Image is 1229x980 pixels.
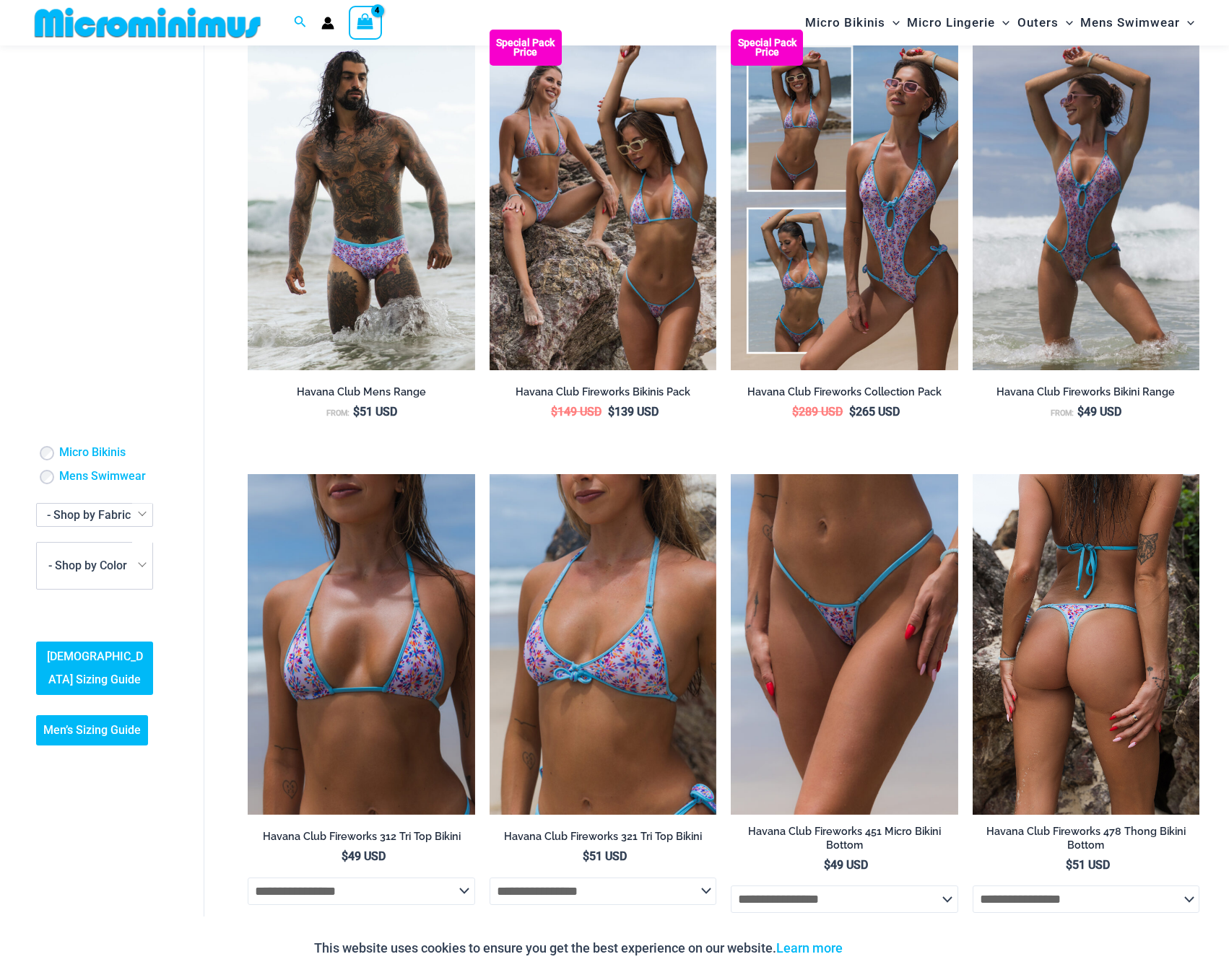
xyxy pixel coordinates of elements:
span: - Shop by Color [36,542,153,590]
a: Havana Club Fireworks 451 MicroHavana Club Fireworks 312 Tri Top 451 Thong 02Havana Club Firework... [731,474,957,815]
bdi: 265 USD [849,405,900,419]
span: - Shop by Color [48,559,127,573]
a: Havana Club Fireworks 451 Micro Bikini Bottom [731,825,957,857]
a: Havana Club Fireworks 312 Tri Top Bikini [248,830,474,849]
a: Collection Pack (1) Havana Club Fireworks 820 One Piece Monokini 08Havana Club Fireworks 820 One ... [731,30,957,370]
bdi: 149 USD [551,405,602,419]
a: Search icon link [294,14,307,32]
img: Havana Club Fireworks 451 Micro [731,474,957,815]
img: Bikini Pack [490,30,716,370]
button: Accept [854,931,915,966]
span: $ [342,849,348,863]
h2: Havana Club Fireworks 321 Tri Top Bikini [490,830,716,844]
bdi: 49 USD [342,849,386,863]
span: - Shop by Fabric [36,503,153,527]
a: Havana Club Fireworks 478 Thong 01Havana Club Fireworks 312 Tri Top 478 Thong 01Havana Club Firew... [973,474,1199,815]
a: Havana Club Fireworks Collection Pack [731,385,957,404]
iframe: TrustedSite Certified [36,48,166,337]
span: $ [551,405,557,419]
a: Mens SwimwearMenu ToggleMenu Toggle [1077,4,1198,41]
a: Havana Club Fireworks Bikinis Pack [490,385,716,404]
img: Collection Pack (1) [731,30,957,370]
span: Menu Toggle [885,4,900,41]
a: Bikini Pack Havana Club Fireworks 312 Tri Top 451 Thong 05Havana Club Fireworks 312 Tri Top 451 T... [490,30,716,370]
a: Mens Swimwear [59,469,146,484]
bdi: 51 USD [583,849,627,863]
p: This website uses cookies to ensure you get the best experience on our website. [314,937,843,959]
span: Menu Toggle [1059,4,1073,41]
h2: Havana Club Fireworks Collection Pack [731,385,957,399]
img: Havana Club Fireworks 820 One Piece Monokini 07 [973,30,1199,370]
b: Special Pack Price [490,38,562,57]
span: $ [824,858,830,872]
span: $ [1077,405,1084,419]
bdi: 51 USD [353,405,397,419]
a: Havana Club Fireworks 321 Tri Top 01Havana Club Fireworks 321 Tri Top 478 Thong 05Havana Club Fir... [490,474,716,815]
span: $ [849,405,856,419]
img: Havana Club Fireworks 312 Tri Top 01 [248,474,474,815]
a: Micro BikinisMenu ToggleMenu Toggle [802,4,903,41]
bdi: 139 USD [608,405,659,419]
span: - Shop by Fabric [47,508,131,522]
span: From: [326,408,349,418]
h2: Havana Club Fireworks Bikini Range [973,385,1199,399]
h2: Havana Club Fireworks 478 Thong Bikini Bottom [973,825,1199,852]
a: Learn more [776,940,843,955]
span: $ [583,849,589,863]
span: $ [608,405,614,419]
span: - Shop by Color [37,543,152,589]
h2: Havana Club Fireworks 451 Micro Bikini Bottom [731,825,957,852]
span: - Shop by Fabric [37,504,152,526]
bdi: 49 USD [824,858,868,872]
span: $ [353,405,360,419]
span: Menu Toggle [995,4,1009,41]
h2: Havana Club Mens Range [248,385,474,399]
a: OutersMenu ToggleMenu Toggle [1014,4,1077,41]
a: Micro Bikinis [59,446,126,461]
span: $ [1066,858,1072,872]
a: Havana Club Mens Range [248,385,474,404]
img: Havana Club Fireworks 321 Tri Top 01 [490,474,716,815]
img: Bells Fireworks 007 Trunks 07 [248,30,474,370]
a: Havana Club Fireworks 820 One Piece Monokini 07Havana Club Fireworks 820 One Piece Monokini 08Hav... [973,30,1199,370]
h2: Havana Club Fireworks Bikinis Pack [490,385,716,399]
a: Havana Club Fireworks 478 Thong Bikini Bottom [973,825,1199,857]
img: MM SHOP LOGO FLAT [29,6,266,39]
a: [DEMOGRAPHIC_DATA] Sizing Guide [36,642,153,696]
span: $ [792,405,799,419]
span: Micro Bikinis [805,4,885,41]
a: Havana Club Fireworks 321 Tri Top Bikini [490,830,716,849]
b: Special Pack Price [731,38,803,57]
bdi: 51 USD [1066,858,1110,872]
bdi: 49 USD [1077,405,1121,419]
span: Mens Swimwear [1080,4,1180,41]
a: Men’s Sizing Guide [36,716,148,746]
a: Micro LingerieMenu ToggleMenu Toggle [903,4,1013,41]
a: Havana Club Fireworks Bikini Range [973,385,1199,404]
bdi: 289 USD [792,405,843,419]
a: Account icon link [321,17,334,30]
span: Micro Lingerie [907,4,995,41]
span: Menu Toggle [1180,4,1194,41]
a: View Shopping Cart, 4 items [349,6,382,39]
h2: Havana Club Fireworks 312 Tri Top Bikini [248,830,474,844]
span: Outers [1017,4,1059,41]
a: Bells Fireworks 007 Trunks 07Bells Fireworks 007 Trunks 04Bells Fireworks 007 Trunks 04 [248,30,474,370]
img: Havana Club Fireworks 312 Tri Top 478 Thong 01 [973,474,1199,815]
nav: Site Navigation [799,2,1200,43]
span: From: [1051,408,1074,418]
a: Havana Club Fireworks 312 Tri Top 01Havana Club Fireworks 312 Tri Top 478 Thong 11Havana Club Fir... [248,474,474,815]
